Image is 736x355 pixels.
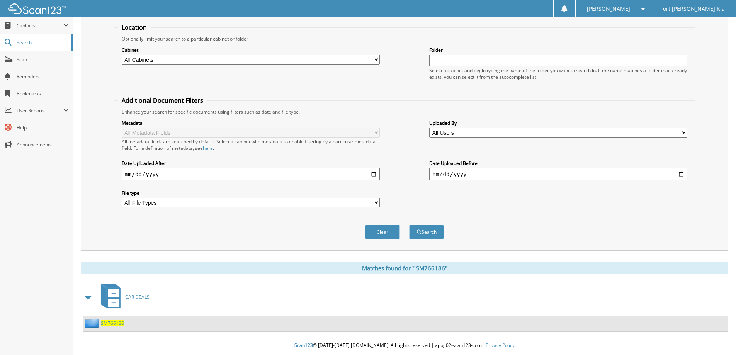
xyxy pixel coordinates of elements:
[365,225,400,239] button: Clear
[17,39,68,46] span: Search
[429,168,687,180] input: end
[660,7,725,11] span: Fort [PERSON_NAME] Kia
[122,120,380,126] label: Metadata
[125,294,150,300] span: C A R D E A L S
[486,342,515,348] a: Privacy Policy
[118,109,691,115] div: Enhance your search for specific documents using filters such as date and file type.
[122,168,380,180] input: start
[409,225,444,239] button: Search
[73,336,736,355] div: © [DATE]-[DATE] [DOMAIN_NAME]. All rights reserved | appg02-scan123-com |
[17,141,69,148] span: Announcements
[122,47,380,53] label: Cabinet
[697,318,736,355] iframe: Chat Widget
[17,90,69,97] span: Bookmarks
[81,262,728,274] div: Matches found for " SM766186"
[8,3,66,14] img: scan123-logo-white.svg
[17,73,69,80] span: Reminders
[118,23,151,32] legend: Location
[122,138,380,151] div: All metadata fields are searched by default. Select a cabinet with metadata to enable filtering b...
[17,22,63,29] span: Cabinets
[96,282,150,312] a: CAR DEALS
[17,56,69,63] span: Scan
[429,160,687,166] label: Date Uploaded Before
[122,160,380,166] label: Date Uploaded After
[587,7,630,11] span: [PERSON_NAME]
[101,320,124,326] a: SM766186
[429,120,687,126] label: Uploaded By
[294,342,313,348] span: Scan123
[429,67,687,80] div: Select a cabinet and begin typing the name of the folder you want to search in. If the name match...
[118,36,691,42] div: Optionally limit your search to a particular cabinet or folder
[203,145,213,151] a: here
[101,320,124,326] span: S M 7 6 6 1 8 6
[122,190,380,196] label: File type
[17,124,69,131] span: Help
[429,47,687,53] label: Folder
[118,96,207,105] legend: Additional Document Filters
[17,107,63,114] span: User Reports
[85,318,101,328] img: folder2.png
